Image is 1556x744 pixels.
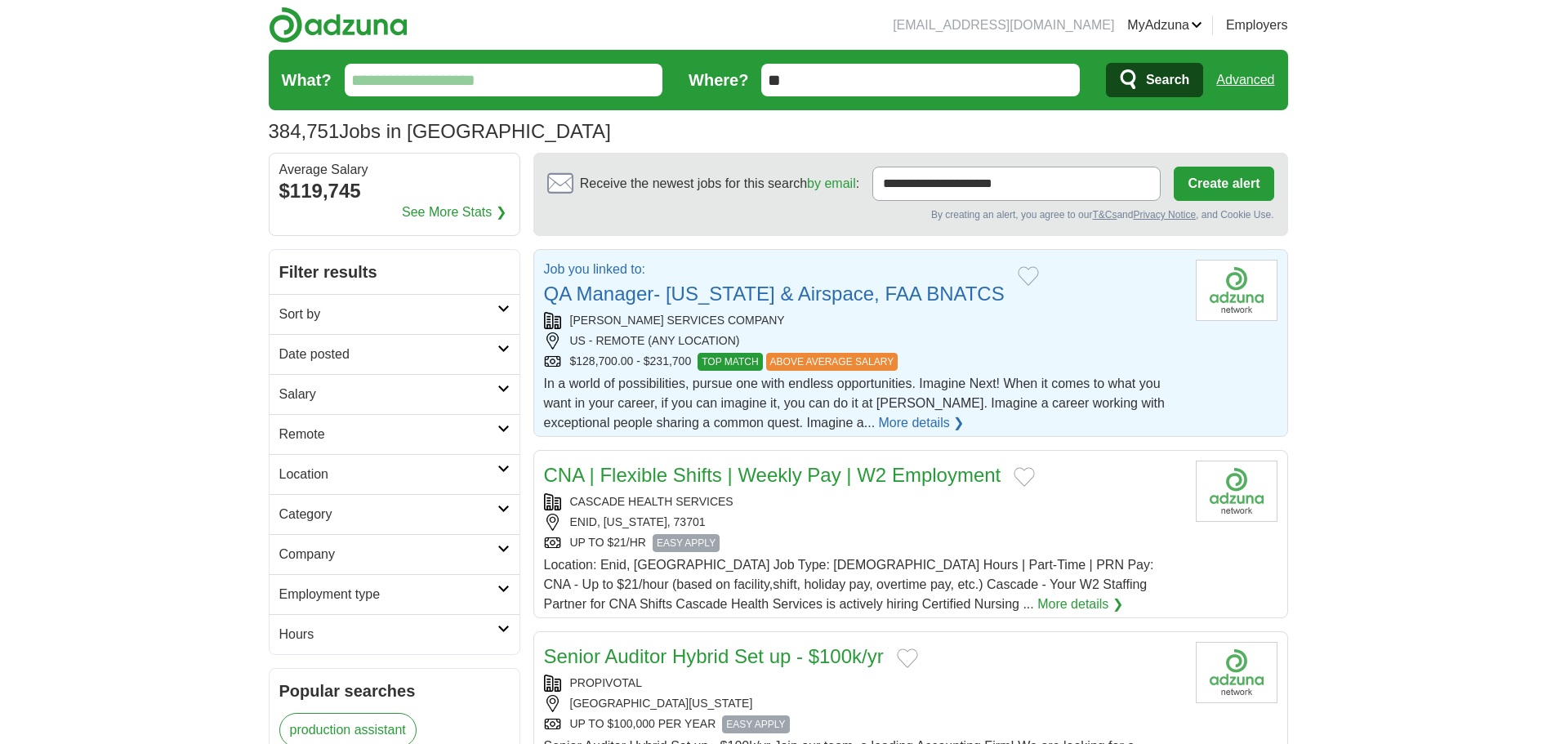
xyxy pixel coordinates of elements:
span: ABOVE AVERAGE SALARY [766,353,898,371]
button: Create alert [1174,167,1273,201]
span: 384,751 [269,117,340,146]
a: Location [270,454,519,494]
p: Job you linked to: [544,260,1005,279]
li: [EMAIL_ADDRESS][DOMAIN_NAME] [893,16,1114,35]
button: Add to favorite jobs [897,648,918,668]
div: $119,745 [279,176,510,206]
div: $128,700.00 - $231,700 [544,353,1183,371]
label: Where? [689,68,748,92]
h2: Filter results [270,250,519,294]
a: Privacy Notice [1133,209,1196,221]
span: Receive the newest jobs for this search : [580,174,859,194]
div: CASCADE HEALTH SERVICES [544,493,1183,510]
span: Search [1146,64,1189,96]
div: UP TO $100,000 PER YEAR [544,715,1183,733]
div: PROPIVOTAL [544,675,1183,692]
h2: Popular searches [279,679,510,703]
div: [GEOGRAPHIC_DATA][US_STATE] [544,695,1183,712]
h2: Remote [279,425,497,444]
h2: Category [279,505,497,524]
div: ENID, [US_STATE], 73701 [544,514,1183,531]
span: In a world of possibilities, pursue one with endless opportunities. Imagine Next! When it comes t... [544,376,1165,430]
a: Advanced [1216,64,1274,96]
a: Sort by [270,294,519,334]
a: Company [270,534,519,574]
a: Category [270,494,519,534]
div: UP TO $21/HR [544,534,1183,552]
img: Company logo [1196,461,1277,522]
h2: Company [279,545,497,564]
h2: Salary [279,385,497,404]
a: QA Manager- [US_STATE] & Airspace, FAA BNATCS [544,283,1005,305]
img: Adzuna logo [269,7,408,43]
h2: Date posted [279,345,497,364]
button: Add to favorite jobs [1014,467,1035,487]
a: Employers [1226,16,1288,35]
a: by email [807,176,856,190]
div: Average Salary [279,163,510,176]
a: Employment type [270,574,519,614]
a: More details ❯ [1037,595,1123,614]
button: Search [1106,63,1203,97]
h2: Sort by [279,305,497,324]
a: Date posted [270,334,519,374]
a: See More Stats ❯ [402,203,506,222]
span: Location: Enid, [GEOGRAPHIC_DATA] Job Type: [DEMOGRAPHIC_DATA] Hours | Part-Time | PRN Pay: CNA -... [544,558,1154,611]
a: T&Cs [1092,209,1117,221]
a: Salary [270,374,519,414]
a: More details ❯ [879,413,965,433]
a: Hours [270,614,519,654]
h2: Location [279,465,497,484]
div: US - REMOTE (ANY LOCATION) [544,332,1183,350]
button: Add to favorite jobs [1018,266,1039,286]
label: What? [282,68,332,92]
img: Company logo [1196,260,1277,321]
img: Company logo [1196,642,1277,703]
a: MyAdzuna [1127,16,1202,35]
span: TOP MATCH [698,353,762,371]
div: [PERSON_NAME] SERVICES COMPANY [544,312,1183,329]
a: Senior Auditor Hybrid Set up - $100k/yr [544,645,884,667]
div: By creating an alert, you agree to our and , and Cookie Use. [547,207,1274,222]
a: CNA | Flexible Shifts | Weekly Pay | W2 Employment [544,464,1001,486]
span: EASY APPLY [722,715,789,733]
h1: Jobs in [GEOGRAPHIC_DATA] [269,120,611,142]
h2: Employment type [279,585,497,604]
span: EASY APPLY [653,534,720,552]
h2: Hours [279,625,497,644]
a: Remote [270,414,519,454]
